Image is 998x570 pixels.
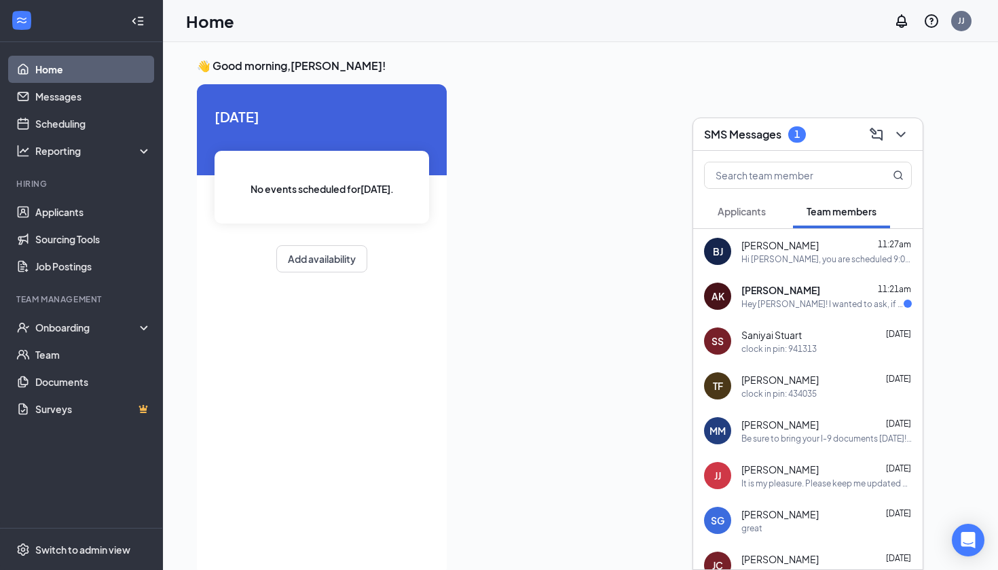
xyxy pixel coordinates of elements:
svg: ComposeMessage [868,126,885,143]
svg: UserCheck [16,321,30,334]
span: [PERSON_NAME] [741,552,819,566]
a: Job Postings [35,253,151,280]
div: Hi [PERSON_NAME], you are scheduled 9:00am to 3:00pm [DATE] [741,253,912,265]
svg: Collapse [131,14,145,28]
svg: ChevronDown [893,126,909,143]
span: [PERSON_NAME] [741,283,820,297]
span: [DATE] [886,553,911,563]
input: Search team member [705,162,866,188]
span: [DATE] [886,418,911,429]
a: Scheduling [35,110,151,137]
span: Saniyai Stuart [741,328,802,342]
button: Add availability [276,245,367,272]
div: clock in pin: 941313 [741,343,817,355]
div: It is my pleasure. Please keep me updated as we transition at the end of this month [741,478,912,489]
h1: Home [186,10,234,33]
span: [DATE] [886,508,911,518]
h3: 👋 Good morning, [PERSON_NAME] ! [197,58,964,73]
div: Open Intercom Messenger [952,524,984,556]
div: MM [709,424,726,438]
svg: QuestionInfo [923,13,940,29]
a: Home [35,56,151,83]
span: [PERSON_NAME] [741,373,819,387]
div: Be sure to bring your I-9 documents [DATE]! [URL][DOMAIN_NAME] [741,433,912,444]
span: [DATE] [886,374,911,384]
div: SG [711,514,724,527]
a: Applicants [35,198,151,226]
svg: MagnifyingGlass [893,170,904,181]
div: JJ [958,15,965,26]
div: Team Management [16,293,149,305]
div: Reporting [35,144,152,158]
span: Team members [807,205,876,217]
div: BJ [713,245,723,258]
span: [PERSON_NAME] [741,507,819,521]
span: [PERSON_NAME] [741,418,819,431]
span: [PERSON_NAME] [741,238,819,252]
span: No events scheduled for [DATE] . [251,181,394,196]
div: SS [711,334,724,348]
a: Team [35,341,151,368]
span: [DATE] [886,463,911,474]
span: 11:21am [878,284,911,294]
div: great [741,522,762,534]
span: 11:27am [878,239,911,249]
div: 1 [794,128,800,140]
div: JJ [714,469,721,482]
button: ChevronDown [890,124,912,145]
div: clock in pin: 434035 [741,388,817,399]
div: Hey [PERSON_NAME]! I wanted to ask, if I told you that I'd actually want to not come back at 12:3... [741,298,904,310]
svg: Analysis [16,144,30,158]
div: Switch to admin view [35,543,130,556]
svg: Notifications [893,13,910,29]
span: [PERSON_NAME] [741,463,819,476]
div: Hiring [16,178,149,190]
span: [DATE] [215,106,429,127]
a: Sourcing Tools [35,226,151,253]
div: Onboarding [35,321,140,334]
span: [DATE] [886,329,911,339]
svg: Settings [16,543,30,556]
button: ComposeMessage [866,124,887,145]
div: TF [713,379,723,393]
a: Documents [35,368,151,395]
a: Messages [35,83,151,110]
div: AK [711,289,724,303]
svg: WorkstreamLogo [15,14,29,27]
a: SurveysCrown [35,395,151,423]
span: Applicants [718,205,766,217]
h3: SMS Messages [704,127,781,142]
